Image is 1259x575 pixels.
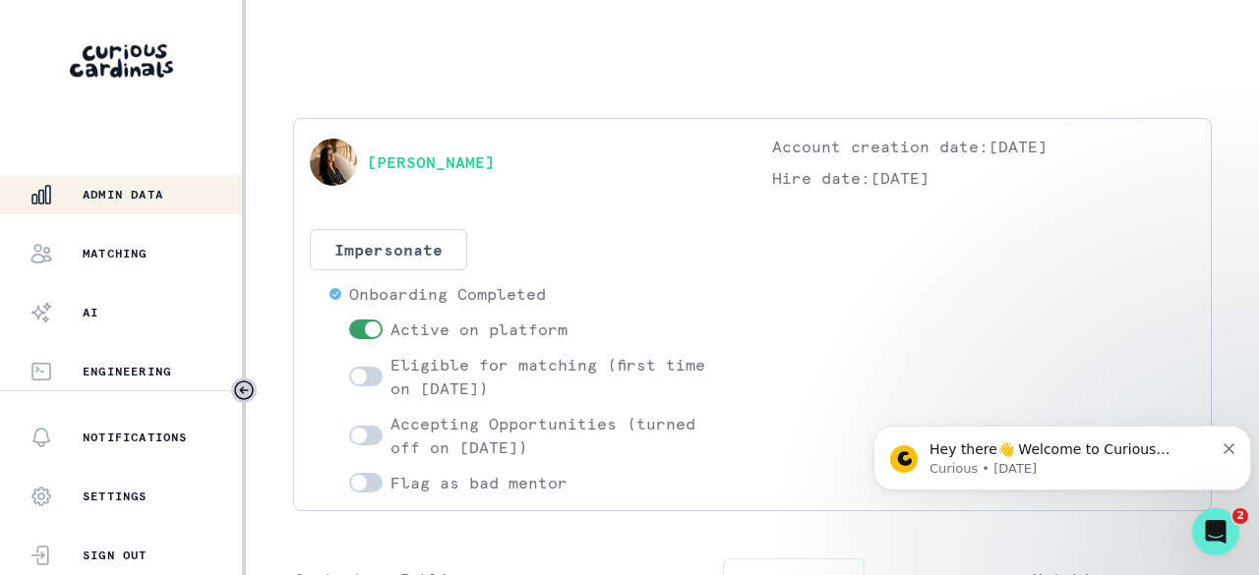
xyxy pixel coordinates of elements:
[83,430,188,445] p: Notifications
[390,353,733,400] p: Eligible for matching (first time on [DATE])
[83,364,171,379] p: Engineering
[390,317,568,341] p: Active on platform
[772,166,1195,190] p: Hire date: [DATE]
[367,150,495,174] a: [PERSON_NAME]
[70,44,173,78] img: Curious Cardinals Logo
[390,412,733,459] p: Accepting Opportunities (turned off on [DATE])
[390,471,568,494] p: Flag as bad mentor
[358,54,371,70] button: Dismiss notification
[83,489,148,504] p: Settings
[1232,508,1248,524] span: 2
[83,305,98,320] p: AI
[310,229,467,270] button: Impersonate
[83,246,148,261] p: Matching
[772,135,1195,158] p: Account creation date: [DATE]
[866,384,1259,522] iframe: Intercom notifications message
[64,76,348,93] p: Message from Curious, sent 15w ago
[231,377,257,403] button: Toggle sidebar
[64,57,337,151] span: Hey there👋 Welcome to Curious Cardinals 🙌 Take a look around! If you have any questions or are ex...
[349,282,546,306] p: Onboarding Completed
[83,547,148,563] p: Sign Out
[83,187,163,202] p: Admin Data
[1192,508,1239,555] iframe: Intercom live chat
